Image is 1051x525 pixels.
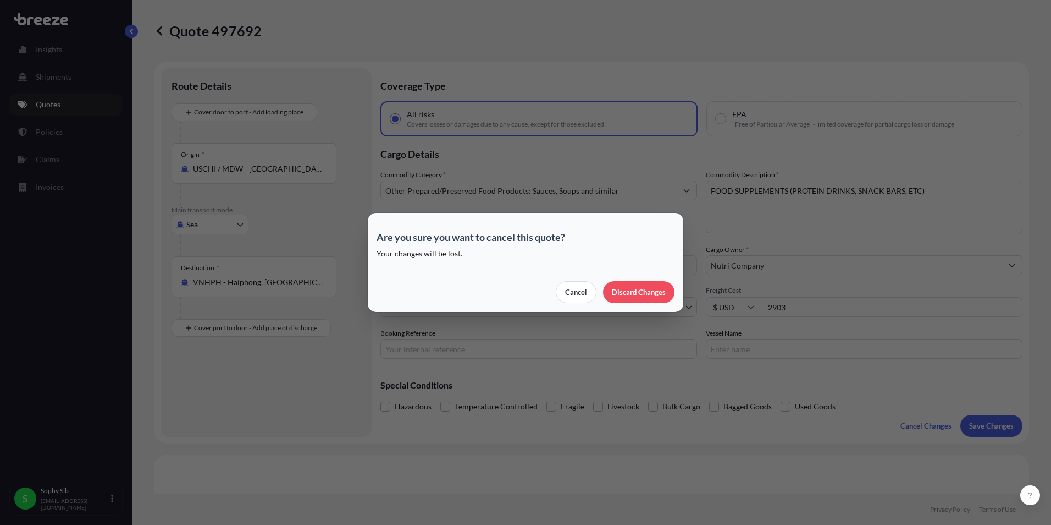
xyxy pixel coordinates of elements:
button: Discard Changes [603,281,674,303]
p: Cancel [565,287,587,298]
p: Your changes will be lost. [377,248,674,259]
button: Cancel [556,281,596,303]
p: Are you sure you want to cancel this quote? [377,231,674,244]
p: Discard Changes [612,287,666,298]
